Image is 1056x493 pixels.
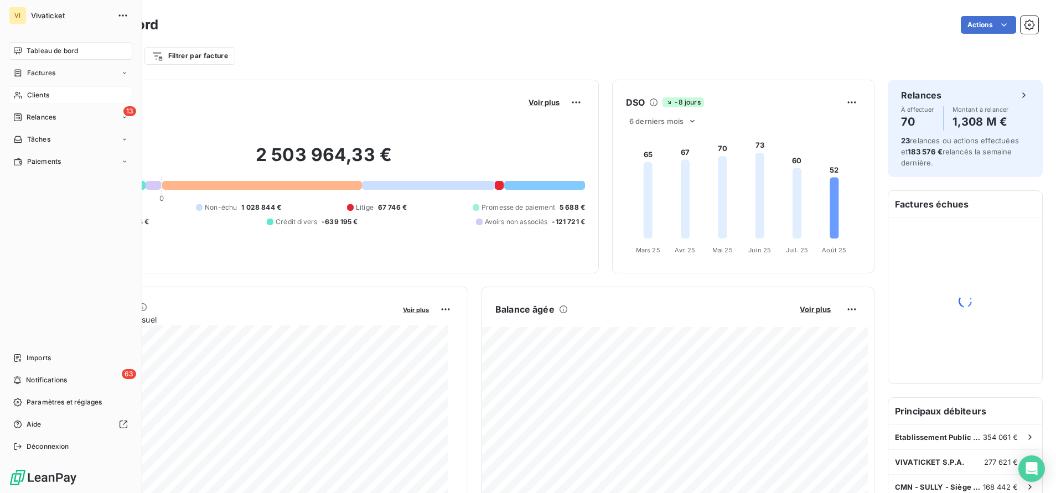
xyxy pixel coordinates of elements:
[953,113,1009,131] h4: 1,308 M €
[26,375,67,385] span: Notifications
[895,458,965,466] span: VIVATICKET S.P.A.
[9,64,132,82] a: Factures
[796,304,834,314] button: Voir plus
[482,203,555,212] span: Promesse de paiement
[983,433,1018,442] span: 354 061 €
[241,203,281,212] span: 1 028 844 €
[403,306,429,314] span: Voir plus
[525,97,563,107] button: Voir plus
[629,117,684,126] span: 6 derniers mois
[356,203,374,212] span: Litige
[122,369,136,379] span: 63
[31,11,111,20] span: Vivaticket
[901,136,910,145] span: 23
[144,47,235,65] button: Filtrer par facture
[895,482,983,491] span: CMN - SULLY - Siège MSIC
[961,16,1016,34] button: Actions
[984,458,1018,466] span: 277 621 €
[9,349,132,367] a: Imports
[712,246,733,254] tspan: Mai 25
[888,398,1042,424] h6: Principaux débiteurs
[495,303,555,316] h6: Balance âgée
[27,419,42,429] span: Aide
[27,397,102,407] span: Paramètres et réglages
[901,136,1019,167] span: relances ou actions effectuées et relancés la semaine dernière.
[27,442,69,452] span: Déconnexion
[636,246,660,254] tspan: Mars 25
[822,246,846,254] tspan: Août 25
[529,98,560,107] span: Voir plus
[27,90,49,100] span: Clients
[27,46,78,56] span: Tableau de bord
[9,42,132,60] a: Tableau de bord
[400,304,432,314] button: Voir plus
[908,147,942,156] span: 183 576 €
[27,353,51,363] span: Imports
[748,246,771,254] tspan: Juin 25
[9,153,132,170] a: Paiements
[901,89,941,102] h6: Relances
[27,68,55,78] span: Factures
[9,416,132,433] a: Aide
[63,144,585,177] h2: 2 503 964,33 €
[159,194,164,203] span: 0
[276,217,317,227] span: Crédit divers
[983,482,1018,491] span: 168 442 €
[9,86,132,104] a: Clients
[675,246,695,254] tspan: Avr. 25
[786,246,808,254] tspan: Juil. 25
[9,393,132,411] a: Paramètres et réglages
[63,314,395,325] span: Chiffre d'affaires mensuel
[123,106,136,116] span: 13
[322,217,358,227] span: -639 195 €
[560,203,585,212] span: 5 688 €
[205,203,237,212] span: Non-échu
[626,96,645,109] h6: DSO
[485,217,548,227] span: Avoirs non associés
[888,191,1042,217] h6: Factures échues
[552,217,585,227] span: -121 721 €
[27,134,50,144] span: Tâches
[953,106,1009,113] span: Montant à relancer
[1018,455,1045,482] div: Open Intercom Messenger
[9,469,77,486] img: Logo LeanPay
[901,106,934,113] span: À effectuer
[662,97,703,107] span: -8 jours
[901,113,934,131] h4: 70
[9,108,132,126] a: 13Relances
[9,131,132,148] a: Tâches
[27,157,61,167] span: Paiements
[9,7,27,24] div: VI
[895,433,983,442] span: Etablissement Public Du Musee Du Louvre
[27,112,56,122] span: Relances
[378,203,407,212] span: 67 746 €
[800,305,831,314] span: Voir plus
